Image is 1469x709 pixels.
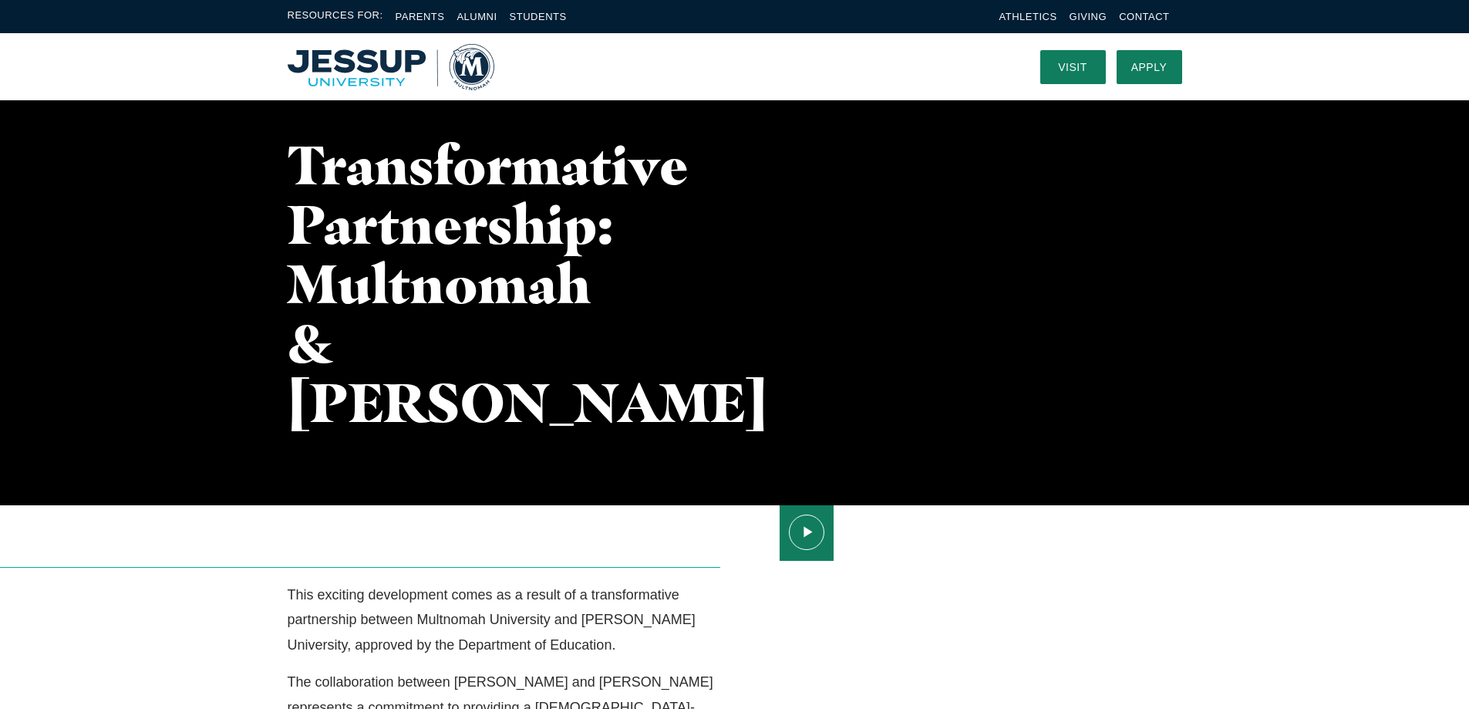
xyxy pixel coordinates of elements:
a: Parents [396,11,445,22]
a: Home [288,44,494,90]
a: Alumni [457,11,497,22]
a: Visit [1040,50,1106,84]
a: Students [510,11,567,22]
span: Resources For: [288,8,383,25]
a: Apply [1117,50,1182,84]
h1: Transformative Partnership: Multnomah & [PERSON_NAME] [288,135,644,432]
a: Giving [1070,11,1107,22]
a: Athletics [999,11,1057,22]
img: Multnomah University Logo [288,44,494,90]
a: Contact [1119,11,1169,22]
a: MU-Jessup-Transformative-Partnership [749,567,1181,592]
p: This exciting development comes as a result of a transformative partnership between Multnomah Uni... [288,582,720,657]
